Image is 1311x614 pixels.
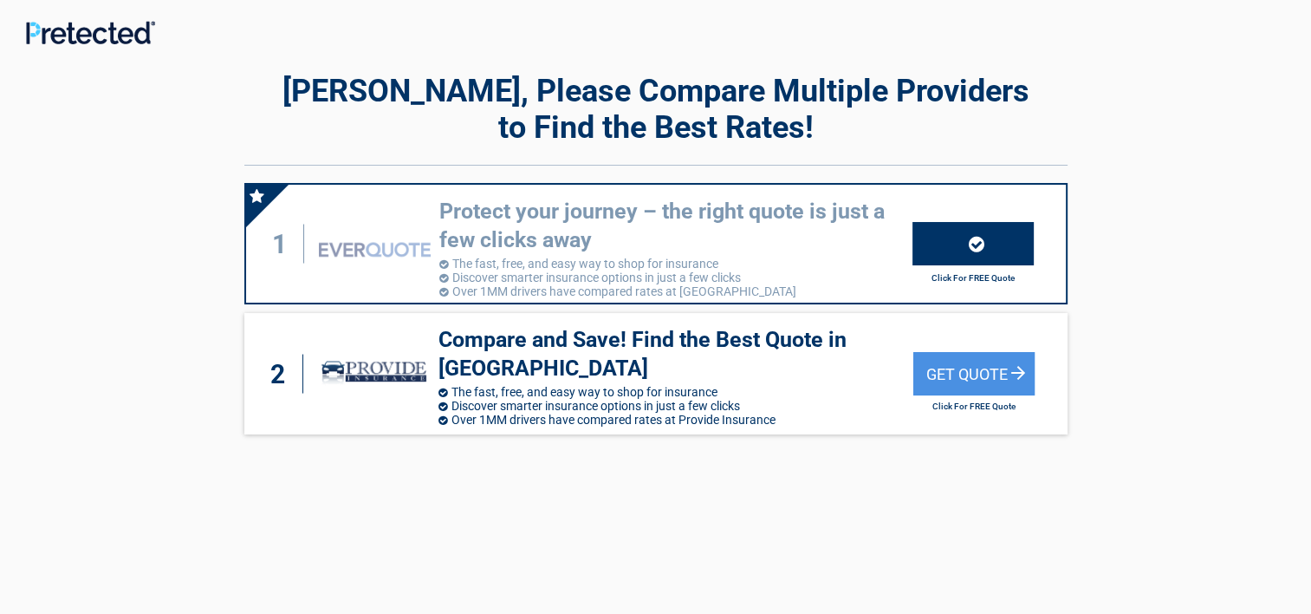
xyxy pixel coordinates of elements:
[26,21,155,44] img: Main Logo
[438,413,913,427] li: Over 1MM drivers have compared rates at Provide Insurance
[244,73,1068,146] h2: [PERSON_NAME], Please Compare Multiple Providers to Find the Best Rates!
[913,402,1035,411] h2: Click For FREE Quote
[262,355,303,394] div: 2
[319,242,430,257] img: everquote's logo
[439,198,912,254] h3: Protect your journey – the right quote is just a few clicks away
[438,326,913,382] h3: Compare and Save! Find the Best Quote in [GEOGRAPHIC_DATA]
[439,284,912,298] li: Over 1MM drivers have compared rates at [GEOGRAPHIC_DATA]
[263,225,305,264] div: 1
[913,352,1035,395] div: Get Quote
[439,271,912,284] li: Discover smarter insurance options in just a few clicks
[439,257,912,271] li: The fast, free, and easy way to shop for insurance
[438,385,913,399] li: The fast, free, and easy way to shop for insurance
[438,399,913,413] li: Discover smarter insurance options in just a few clicks
[318,347,430,401] img: provide-insurance's logo
[912,273,1034,283] h2: Click For FREE Quote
